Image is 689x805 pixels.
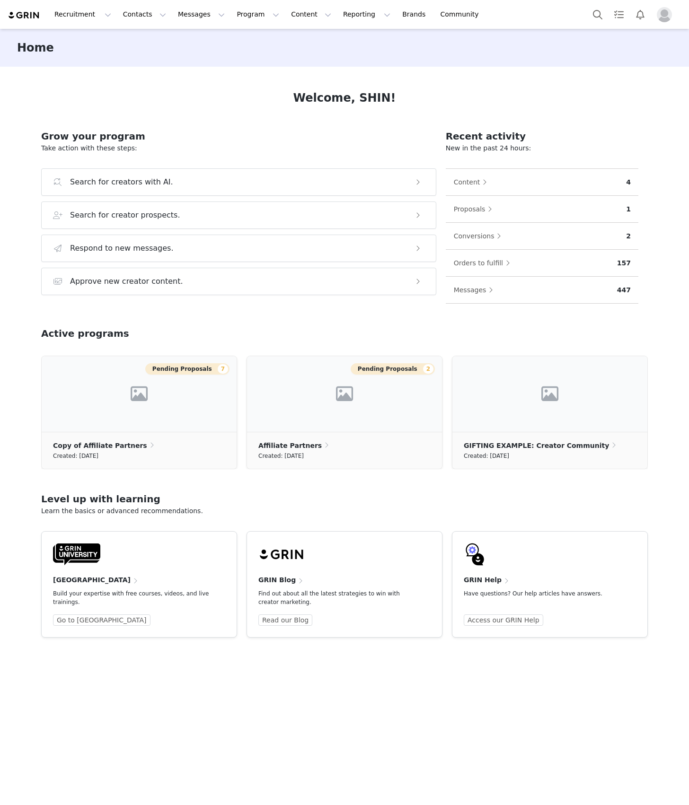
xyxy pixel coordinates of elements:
p: 4 [626,177,631,187]
p: 447 [617,285,631,295]
p: Affiliate Partners [258,440,322,451]
h2: Recent activity [446,129,638,143]
h4: GRIN Blog [258,575,296,585]
a: Community [435,4,489,25]
a: Brands [397,4,434,25]
img: placeholder-profile.jpg [657,7,672,22]
button: Messages [172,4,230,25]
button: Orders to fulfill [453,255,515,271]
small: Created: [DATE] [464,451,509,461]
img: grin logo [8,11,41,20]
p: 1 [626,204,631,214]
button: Pending Proposals7 [145,363,230,375]
button: Notifications [630,4,651,25]
h3: Approve new creator content. [70,276,183,287]
button: Search for creators with AI. [41,168,436,196]
a: Access our GRIN Help [464,614,543,626]
p: Learn the basics or advanced recommendations. [41,506,648,516]
button: Conversions [453,228,506,244]
h4: [GEOGRAPHIC_DATA] [53,575,131,585]
button: Messages [453,282,498,297]
h2: Level up with learning [41,492,648,506]
button: Search [587,4,608,25]
button: Proposals [453,201,497,217]
h1: Welcome, SHIN! [293,89,396,106]
button: Search for creator prospects. [41,201,436,229]
img: GRIN-University-Logo-Black.svg [53,543,100,566]
h2: Active programs [41,326,129,341]
p: Have questions? Our help articles have answers. [464,589,621,598]
button: Approve new creator content. [41,268,436,295]
button: Pending Proposals2 [351,363,435,375]
p: New in the past 24 hours: [446,143,638,153]
small: Created: [DATE] [53,451,98,461]
img: GRIN-help-icon.svg [464,543,486,566]
p: GIFTING EXAMPLE: Creator Community [464,440,609,451]
p: Find out about all the latest strategies to win with creator marketing. [258,589,415,606]
button: Respond to new messages. [41,235,436,262]
p: Build your expertise with free courses, videos, and live trainings. [53,589,210,606]
h3: Search for creator prospects. [70,210,180,221]
button: Reporting [337,4,396,25]
button: Content [453,175,492,190]
p: Take action with these steps: [41,143,436,153]
h3: Search for creators with AI. [70,176,173,188]
h3: Home [17,39,54,56]
p: 157 [617,258,631,268]
button: Content [285,4,337,25]
button: Contacts [117,4,172,25]
h4: GRIN Help [464,575,502,585]
p: Copy of Affiliate Partners [53,440,147,451]
a: Tasks [609,4,629,25]
img: grin-logo-black.svg [258,543,306,566]
small: Created: [DATE] [258,451,304,461]
a: Go to [GEOGRAPHIC_DATA] [53,614,150,626]
button: Profile [651,7,681,22]
button: Recruitment [49,4,117,25]
button: Program [231,4,285,25]
p: 2 [626,231,631,241]
a: Read our Blog [258,614,312,626]
h2: Grow your program [41,129,436,143]
h3: Respond to new messages. [70,243,174,254]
